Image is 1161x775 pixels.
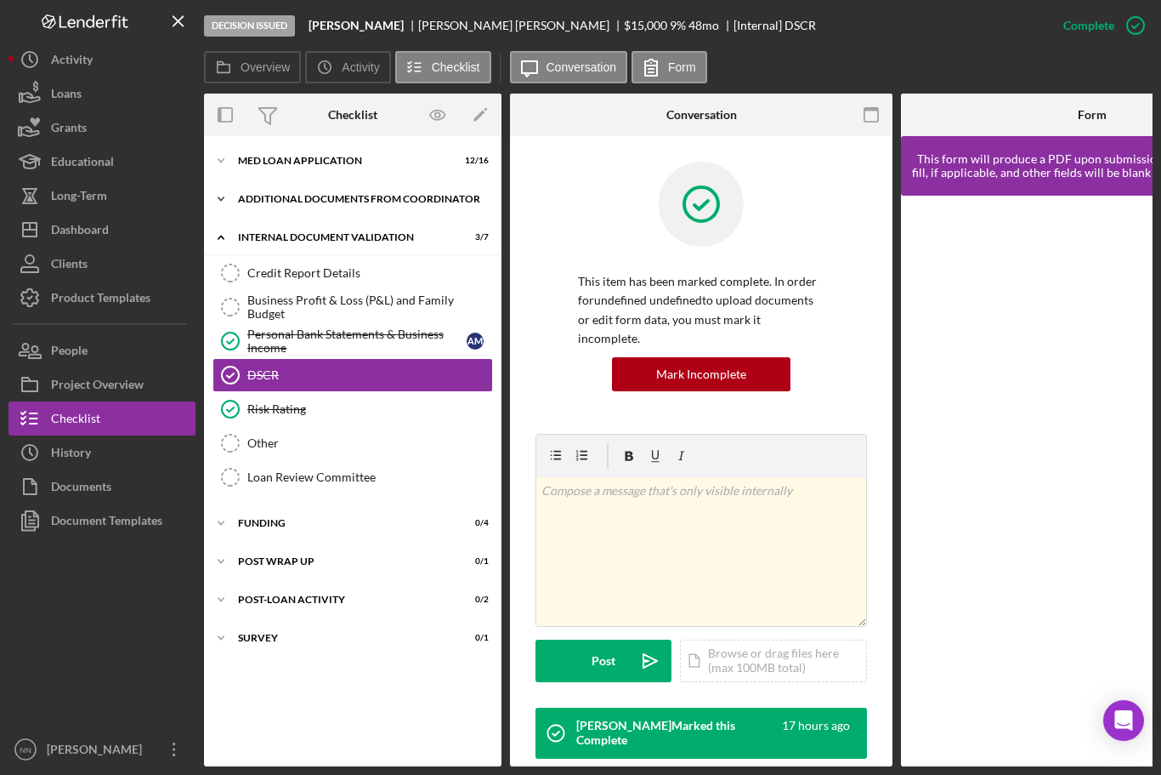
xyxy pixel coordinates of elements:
[624,18,667,32] span: $15,000
[576,719,779,746] div: [PERSON_NAME] Marked this Complete
[1046,9,1153,43] button: Complete
[547,60,617,74] label: Conversation
[510,51,628,83] button: Conversation
[432,60,480,74] label: Checklist
[458,556,489,567] div: 0 / 1
[212,358,493,392] a: DSCR
[631,51,707,83] button: Form
[688,19,719,32] div: 48 mo
[666,108,737,122] div: Conversation
[418,19,624,32] div: [PERSON_NAME] [PERSON_NAME]
[212,324,493,358] a: Personal Bank Statements & Business IncomeAM
[241,60,290,74] label: Overview
[458,232,489,242] div: 3 / 7
[1103,700,1144,741] div: Open Intercom Messenger
[458,633,489,643] div: 0 / 1
[247,328,467,355] div: Personal Bank Statements & Business Income
[212,256,493,290] a: Credit Report Details
[238,518,446,528] div: Funding
[42,732,153,771] div: [PERSON_NAME]
[204,51,301,83] button: Overview
[467,333,484,350] div: A M
[20,745,31,755] text: NN
[1063,9,1114,43] div: Complete
[733,19,816,32] div: [Internal] DSCR
[668,60,696,74] label: Form
[247,293,492,321] div: Business Profit & Loss (P&L) and Family Budget
[238,156,446,166] div: MED Loan Application
[247,470,492,484] div: Loan Review Committee
[612,357,790,391] button: Mark Incomplete
[51,504,162,542] div: Document Templates
[8,732,195,766] button: NN[PERSON_NAME]
[238,595,446,605] div: Post-Loan Activity
[212,290,493,324] a: Business Profit & Loss (P&L) and Family Budget
[212,392,493,426] a: Risk Rating
[305,51,390,83] button: Activity
[342,60,379,74] label: Activity
[8,504,195,538] button: Document Templates
[458,518,489,528] div: 0 / 4
[247,368,492,382] div: DSCR
[238,232,446,242] div: Internal Document Validation
[782,719,850,746] time: 2025-09-25 21:42
[578,272,824,349] p: This item has been marked complete. In order for undefined undefined to upload documents or edit ...
[238,194,480,204] div: Additional Documents from Coordinator
[247,436,492,450] div: Other
[328,108,377,122] div: Checklist
[1078,108,1107,122] div: Form
[247,402,492,416] div: Risk Rating
[212,426,493,460] a: Other
[670,19,686,32] div: 9 %
[204,15,295,37] div: Decision Issued
[458,595,489,605] div: 0 / 2
[535,640,671,682] button: Post
[238,633,446,643] div: Survey
[247,266,492,280] div: Credit Report Details
[212,460,493,494] a: Loan Review Committee
[238,556,446,567] div: Post Wrap Up
[309,19,404,32] b: [PERSON_NAME]
[395,51,491,83] button: Checklist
